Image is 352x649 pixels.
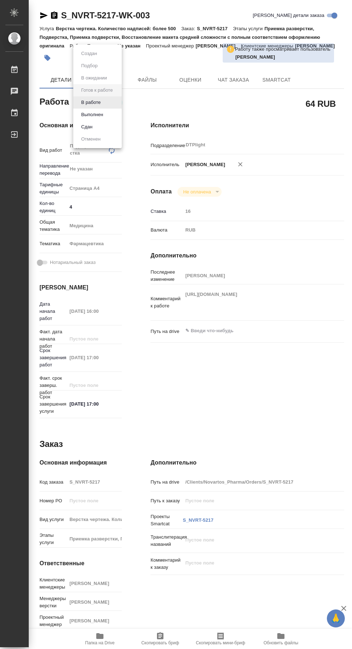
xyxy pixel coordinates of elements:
[79,135,103,143] button: Отменен
[79,50,99,58] button: Создан
[79,123,94,131] button: Сдан
[79,86,115,94] button: Готов к работе
[79,62,100,70] button: Подбор
[79,74,109,82] button: В ожидании
[79,111,105,119] button: Выполнен
[79,99,103,106] button: В работе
